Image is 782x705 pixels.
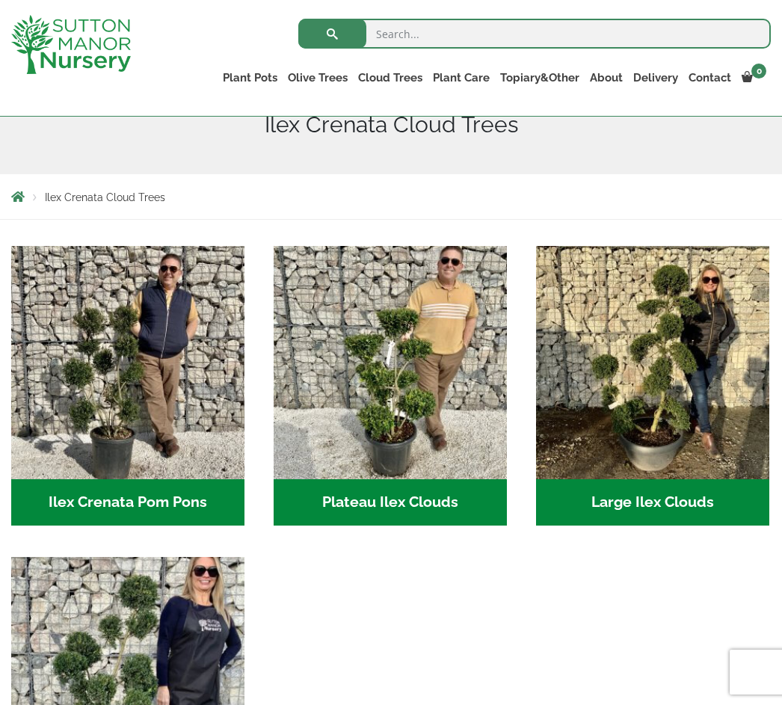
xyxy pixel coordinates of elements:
[45,191,165,203] span: Ilex Crenata Cloud Trees
[353,67,428,88] a: Cloud Trees
[218,67,283,88] a: Plant Pots
[683,67,736,88] a: Contact
[11,15,131,74] img: logo
[536,246,769,479] img: Large Ilex Clouds
[11,246,244,479] img: Ilex Crenata Pom Pons
[11,479,244,526] h2: Ilex Crenata Pom Pons
[428,67,495,88] a: Plant Care
[536,479,769,526] h2: Large Ilex Clouds
[751,64,766,78] span: 0
[628,67,683,88] a: Delivery
[283,67,353,88] a: Olive Trees
[274,246,507,479] img: Plateau Ilex Clouds
[274,479,507,526] h2: Plateau Ilex Clouds
[495,67,585,88] a: Topiary&Other
[585,67,628,88] a: About
[11,246,244,526] a: Visit product category Ilex Crenata Pom Pons
[11,111,771,138] h1: Ilex Crenata Cloud Trees
[11,191,771,203] nav: Breadcrumbs
[536,246,769,526] a: Visit product category Large Ilex Clouds
[298,19,771,49] input: Search...
[274,246,507,526] a: Visit product category Plateau Ilex Clouds
[736,67,771,88] a: 0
